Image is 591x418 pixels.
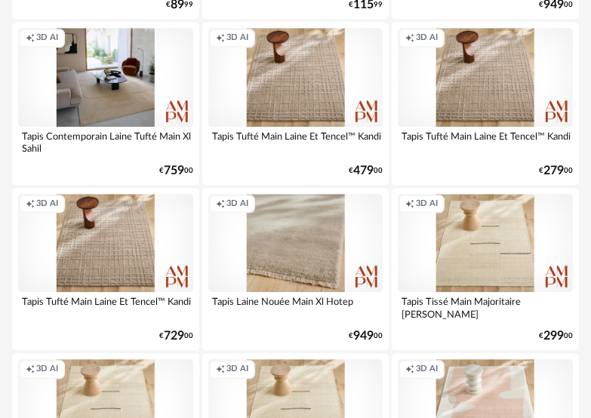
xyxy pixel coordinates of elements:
[208,292,383,322] div: Tapis Laine Nouée Main Xl Hotep
[12,22,199,184] a: Creation icon 3D AI Tapis Contemporain Laine Tufté Main Xl Sahil €75900
[398,292,573,322] div: Tapis Tissé Main Majoritaire [PERSON_NAME]
[392,188,579,350] a: Creation icon 3D AI Tapis Tissé Main Majoritaire [PERSON_NAME] €29900
[26,364,35,375] span: Creation icon
[18,127,193,157] div: Tapis Contemporain Laine Tufté Main Xl Sahil
[226,32,248,44] span: 3D AI
[202,22,389,184] a: Creation icon 3D AI Tapis Tufté Main Laine Et Tencel™ Kandi €47900
[216,32,225,44] span: Creation icon
[398,127,573,157] div: Tapis Tufté Main Laine Et Tencel™ Kandi
[208,127,383,157] div: Tapis Tufté Main Laine Et Tencel™ Kandi
[36,198,58,210] span: 3D AI
[539,166,573,176] div: € 00
[543,166,564,176] span: 279
[349,166,383,176] div: € 00
[226,364,248,375] span: 3D AI
[36,364,58,375] span: 3D AI
[353,166,374,176] span: 479
[405,364,414,375] span: Creation icon
[405,32,414,44] span: Creation icon
[543,331,564,341] span: 299
[349,331,383,341] div: € 00
[216,198,225,210] span: Creation icon
[36,32,58,44] span: 3D AI
[159,331,193,341] div: € 00
[164,331,184,341] span: 729
[353,331,374,341] span: 949
[26,198,35,210] span: Creation icon
[226,198,248,210] span: 3D AI
[405,198,414,210] span: Creation icon
[12,188,199,350] a: Creation icon 3D AI Tapis Tufté Main Laine Et Tencel™ Kandi €72900
[416,198,438,210] span: 3D AI
[416,364,438,375] span: 3D AI
[159,166,193,176] div: € 00
[416,32,438,44] span: 3D AI
[216,364,225,375] span: Creation icon
[18,292,193,322] div: Tapis Tufté Main Laine Et Tencel™ Kandi
[164,166,184,176] span: 759
[539,331,573,341] div: € 00
[202,188,389,350] a: Creation icon 3D AI Tapis Laine Nouée Main Xl Hotep €94900
[392,22,579,184] a: Creation icon 3D AI Tapis Tufté Main Laine Et Tencel™ Kandi €27900
[26,32,35,44] span: Creation icon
